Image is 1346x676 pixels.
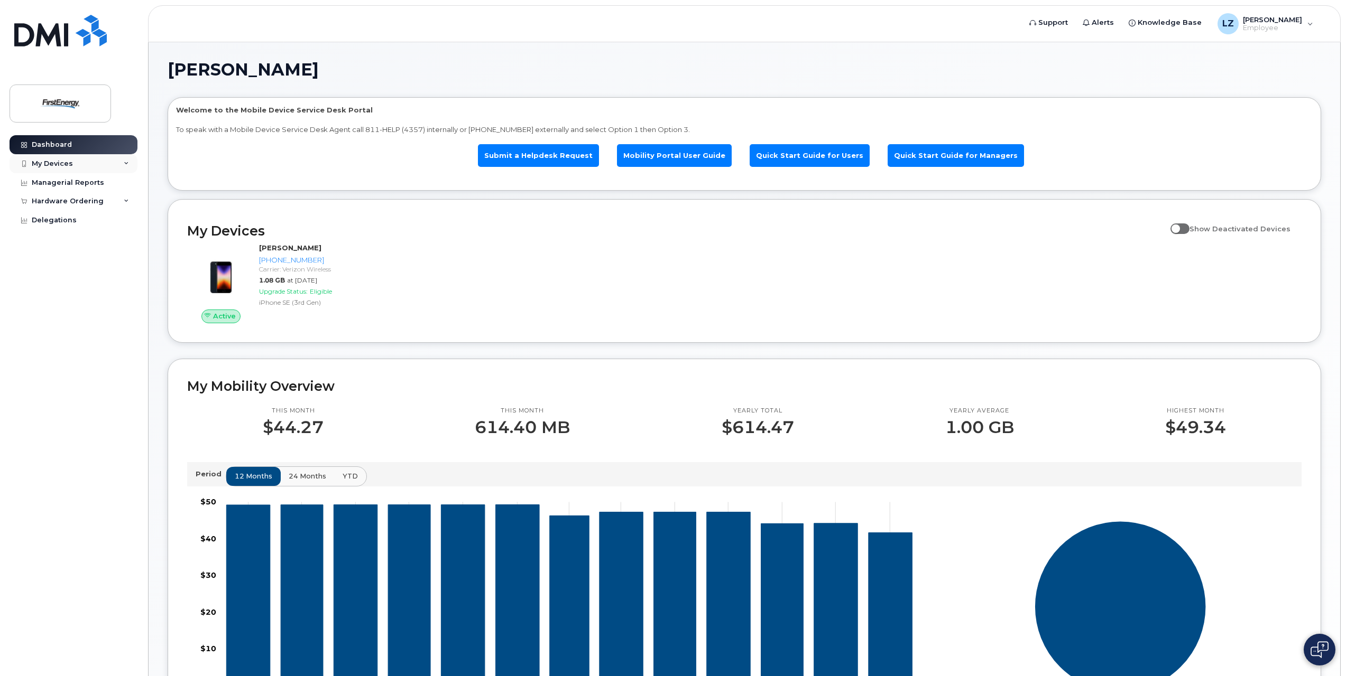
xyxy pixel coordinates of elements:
div: Carrier: Verizon Wireless [259,265,452,274]
p: To speak with a Mobile Device Service Desk Agent call 811-HELP (4357) internally or [PHONE_NUMBER... [176,125,1313,135]
div: [PHONE_NUMBER] [259,255,452,265]
p: This month [263,407,324,415]
span: Upgrade Status: [259,287,308,295]
strong: [PERSON_NAME] [259,243,321,252]
span: Active [213,311,236,321]
p: $49.34 [1165,418,1226,437]
tspan: $10 [200,644,216,654]
div: iPhone SE (3rd Gen) [259,298,452,307]
span: Show Deactivated Devices [1190,224,1290,233]
span: Eligible [310,287,332,295]
span: at [DATE] [287,276,317,284]
h2: My Devices [187,223,1165,239]
p: Yearly average [945,407,1014,415]
span: [PERSON_NAME] [168,62,319,78]
span: 1.08 GB [259,276,285,284]
a: Quick Start Guide for Managers [888,144,1024,167]
tspan: $30 [200,571,216,580]
p: This month [475,407,570,415]
tspan: $50 [200,497,216,507]
img: image20231002-3703462-1angbar.jpeg [196,248,246,299]
tspan: $40 [200,534,216,543]
tspan: $20 [200,607,216,617]
p: 614.40 MB [475,418,570,437]
h2: My Mobility Overview [187,378,1302,394]
p: $44.27 [263,418,324,437]
input: Show Deactivated Devices [1170,219,1179,227]
a: Submit a Helpdesk Request [478,144,599,167]
p: $614.47 [722,418,794,437]
p: Welcome to the Mobile Device Service Desk Portal [176,105,1313,115]
p: Period [196,469,226,479]
p: Highest month [1165,407,1226,415]
img: Open chat [1311,641,1329,658]
a: Active[PERSON_NAME][PHONE_NUMBER]Carrier: Verizon Wireless1.08 GBat [DATE]Upgrade Status:Eligible... [187,243,456,323]
a: Quick Start Guide for Users [750,144,870,167]
p: 1.00 GB [945,418,1014,437]
p: Yearly total [722,407,794,415]
a: Mobility Portal User Guide [617,144,732,167]
span: 24 months [289,471,326,481]
span: YTD [343,471,358,481]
